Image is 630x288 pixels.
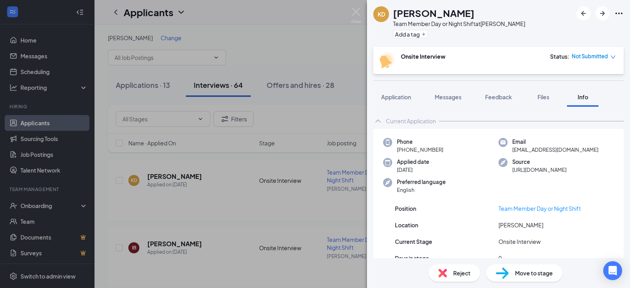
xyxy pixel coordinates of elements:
[498,221,543,229] span: [PERSON_NAME]
[393,30,428,38] button: PlusAdd a tag
[614,9,624,18] svg: Ellipses
[572,52,608,60] span: Not Submitted
[485,93,512,100] span: Feedback
[381,93,411,100] span: Application
[373,116,383,126] svg: ChevronUp
[435,93,461,100] span: Messages
[397,186,446,194] span: English
[498,205,581,212] a: Team Member Day or Night Shift
[498,237,541,246] span: Onsite Interview
[595,6,610,20] button: ArrowRight
[512,138,598,146] span: Email
[512,146,598,154] span: [EMAIL_ADDRESS][DOMAIN_NAME]
[579,9,588,18] svg: ArrowLeftNew
[498,254,502,262] span: 0
[386,117,436,125] div: Current Application
[512,158,567,166] span: Source
[393,20,525,28] div: Team Member Day or Night Shift at [PERSON_NAME]
[393,6,474,20] h1: [PERSON_NAME]
[603,261,622,280] div: Open Intercom Messenger
[515,269,553,277] span: Move to stage
[397,146,443,154] span: [PHONE_NUMBER]
[610,54,616,60] span: down
[397,178,446,186] span: Preferred language
[512,166,567,174] span: [URL][DOMAIN_NAME]
[397,166,429,174] span: [DATE]
[453,269,471,277] span: Reject
[395,254,429,262] span: Days in stage
[537,93,549,100] span: Files
[395,237,432,246] span: Current Stage
[395,204,416,213] span: Position
[550,52,569,60] div: Status :
[598,9,607,18] svg: ArrowRight
[401,53,445,60] b: Onsite Interview
[576,6,591,20] button: ArrowLeftNew
[578,93,588,100] span: Info
[421,32,426,37] svg: Plus
[397,158,429,166] span: Applied date
[397,138,443,146] span: Phone
[378,10,385,18] div: KD
[395,221,418,229] span: Location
